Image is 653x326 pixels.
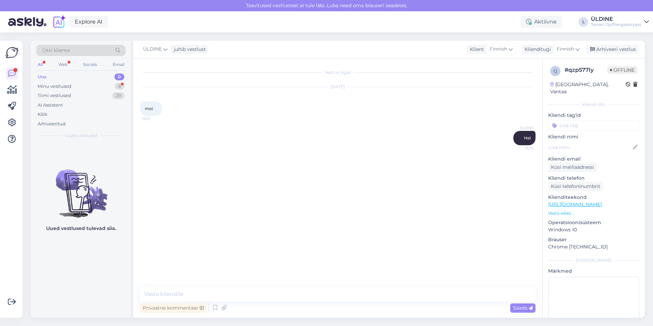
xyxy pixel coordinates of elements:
[36,60,44,69] div: All
[548,133,639,140] p: Kliendi nimi
[171,46,206,53] div: juhib vestlust
[591,16,649,27] a: ÜLDINETeinari Oy/Rengaskirppis
[586,45,639,54] div: Arhiveeri vestlus
[38,83,71,90] div: Minu vestlused
[548,101,639,108] div: Kliendi info
[524,135,531,140] span: Hei
[115,83,124,90] div: 8
[145,106,153,111] span: moi
[548,236,639,243] p: Brauser
[557,45,574,53] span: Finnish
[591,22,641,27] div: Teinari Oy/Rengaskirppis
[548,268,639,275] p: Märkmed
[548,163,597,172] div: Küsi meiliaadressi
[57,60,69,69] div: Web
[520,16,562,28] div: Aktiivne
[565,66,607,74] div: # qzp577ly
[467,46,484,53] div: Klient
[42,47,70,54] span: Otsi kliente
[508,146,533,151] span: 15:24
[111,60,126,69] div: Email
[548,182,603,191] div: Küsi telefoninumbrit
[591,16,641,22] div: ÜLDINE
[31,157,131,219] img: No chats
[5,46,18,59] img: Askly Logo
[38,92,71,99] div: Tiimi vestlused
[490,45,507,53] span: Finnish
[65,133,97,139] span: Uued vestlused
[522,46,551,53] div: Klienditugi
[140,69,536,76] div: Vestlus algas
[548,155,639,163] p: Kliendi email
[548,210,639,216] p: Vaata edasi ...
[550,81,626,95] div: [GEOGRAPHIC_DATA], Vantaa
[548,120,639,131] input: Lisa tag
[548,226,639,233] p: Windows 10
[38,111,47,118] div: Kõik
[548,243,639,250] p: Chrome [TECHNICAL_ID]
[548,175,639,182] p: Kliendi telefon
[548,201,602,207] a: [URL][DOMAIN_NAME]
[140,84,536,90] div: [DATE]
[140,303,207,313] div: Privaatne kommentaar
[508,125,533,131] span: ÜLDINE
[607,66,637,74] span: Offline
[143,45,162,53] span: ÜLDINE
[38,102,63,109] div: AI Assistent
[52,15,66,29] img: explore-ai
[554,68,557,73] span: q
[548,144,631,151] input: Lisa nimi
[548,257,639,263] div: [PERSON_NAME]
[142,116,168,121] span: 15:23
[579,17,588,27] div: L
[513,305,533,311] span: Saada
[548,219,639,226] p: Operatsioonisüsteem
[548,194,639,201] p: Klienditeekond
[112,92,124,99] div: 29
[38,121,66,127] div: Arhiveeritud
[548,112,639,119] p: Kliendi tag'id
[82,60,98,69] div: Socials
[69,16,108,28] a: Explore AI
[38,73,46,80] div: Uus
[114,73,124,80] div: 0
[46,225,116,232] p: Uued vestlused tulevad siia.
